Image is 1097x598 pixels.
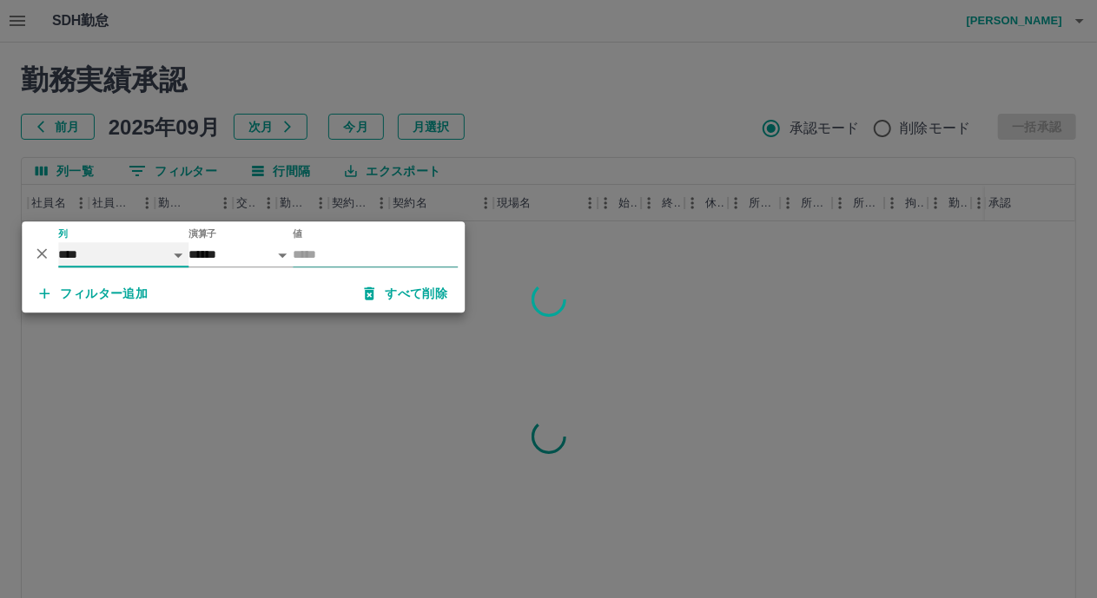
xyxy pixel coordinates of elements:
button: フィルター追加 [25,278,162,309]
button: すべて削除 [350,278,461,309]
label: 値 [293,227,302,240]
button: 削除 [29,240,55,266]
label: 列 [58,227,68,240]
label: 演算子 [188,227,216,240]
